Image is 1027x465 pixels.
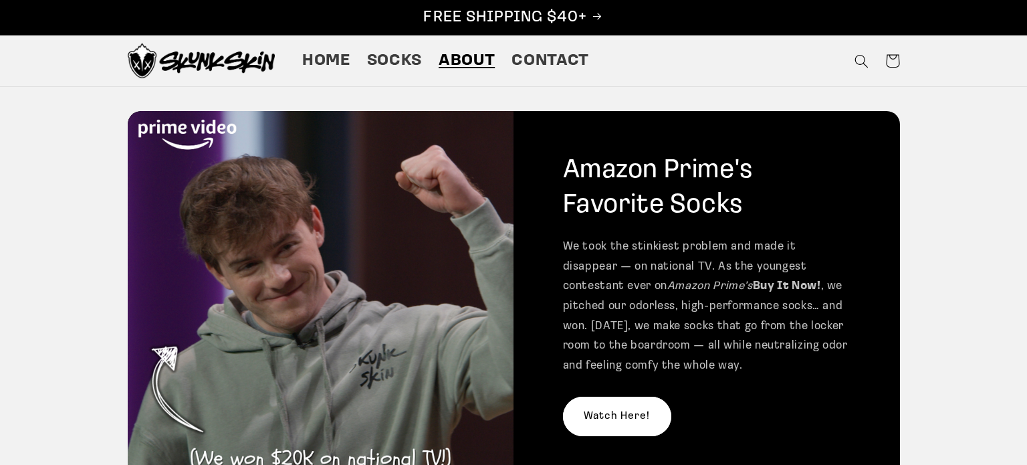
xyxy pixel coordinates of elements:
a: Watch Here! [563,397,672,436]
a: Home [294,42,358,80]
p: FREE SHIPPING $40+ [14,7,1013,28]
span: Contact [511,51,588,72]
p: We took the stinkiest problem and made it disappear — on national TV. As the youngest contestant ... [563,237,851,375]
h2: Amazon Prime's Favorite Socks [563,153,851,223]
summary: Search [846,45,877,76]
img: Skunk Skin Anti-Odor Socks. [128,43,275,78]
a: Contact [503,42,598,80]
span: About [439,51,495,72]
a: Socks [358,42,430,80]
a: About [430,42,503,80]
strong: Buy It Now! [753,280,821,292]
em: Amazon Prime’s [667,280,753,292]
span: Home [302,51,350,72]
span: Socks [367,51,422,72]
